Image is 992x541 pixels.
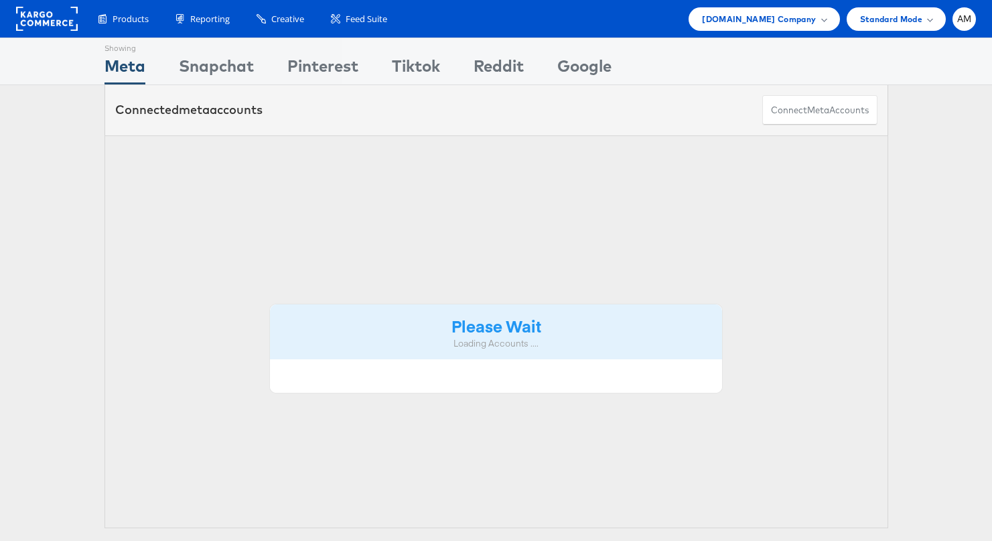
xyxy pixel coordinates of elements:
[280,337,713,350] div: Loading Accounts ....
[451,314,541,337] strong: Please Wait
[287,54,358,84] div: Pinterest
[392,54,440,84] div: Tiktok
[702,12,816,26] span: [DOMAIN_NAME] Company
[104,54,145,84] div: Meta
[179,54,254,84] div: Snapchat
[190,13,230,25] span: Reporting
[179,102,210,117] span: meta
[346,13,387,25] span: Feed Suite
[104,38,145,54] div: Showing
[807,104,829,117] span: meta
[762,95,877,125] button: ConnectmetaAccounts
[271,13,304,25] span: Creative
[474,54,524,84] div: Reddit
[113,13,149,25] span: Products
[957,15,972,23] span: AM
[860,12,922,26] span: Standard Mode
[557,54,612,84] div: Google
[115,101,263,119] div: Connected accounts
